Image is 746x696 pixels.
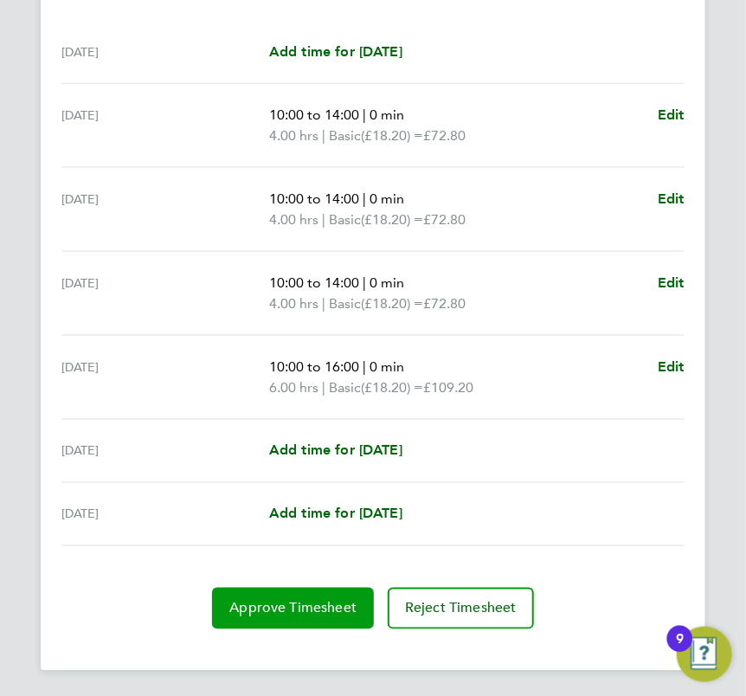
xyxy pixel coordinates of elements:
[423,379,473,396] span: £109.20
[329,377,361,398] span: Basic
[269,127,318,144] span: 4.00 hrs
[658,273,685,293] a: Edit
[363,358,366,375] span: |
[269,379,318,396] span: 6.00 hrs
[269,274,359,291] span: 10:00 to 14:00
[388,588,534,629] button: Reject Timesheet
[329,209,361,230] span: Basic
[370,358,404,375] span: 0 min
[269,504,402,525] a: Add time for [DATE]
[322,295,325,312] span: |
[61,504,269,525] div: [DATE]
[269,295,318,312] span: 4.00 hrs
[322,211,325,228] span: |
[423,127,466,144] span: £72.80
[370,274,404,291] span: 0 min
[423,211,466,228] span: £72.80
[658,106,685,123] span: Edit
[269,441,402,461] a: Add time for [DATE]
[405,600,517,617] span: Reject Timesheet
[677,627,732,682] button: Open Resource Center, 9 new notifications
[61,357,269,398] div: [DATE]
[658,189,685,209] a: Edit
[269,43,402,60] span: Add time for [DATE]
[269,358,359,375] span: 10:00 to 16:00
[212,588,374,629] button: Approve Timesheet
[370,190,404,207] span: 0 min
[269,211,318,228] span: 4.00 hrs
[361,379,423,396] span: (£18.20) =
[658,357,685,377] a: Edit
[269,106,359,123] span: 10:00 to 14:00
[370,106,404,123] span: 0 min
[61,105,269,146] div: [DATE]
[363,106,366,123] span: |
[229,600,357,617] span: Approve Timesheet
[269,442,402,459] span: Add time for [DATE]
[322,127,325,144] span: |
[658,105,685,126] a: Edit
[269,506,402,522] span: Add time for [DATE]
[658,358,685,375] span: Edit
[361,127,423,144] span: (£18.20) =
[61,273,269,314] div: [DATE]
[363,274,366,291] span: |
[361,211,423,228] span: (£18.20) =
[329,126,361,146] span: Basic
[361,295,423,312] span: (£18.20) =
[269,42,402,62] a: Add time for [DATE]
[423,295,466,312] span: £72.80
[322,379,325,396] span: |
[363,190,366,207] span: |
[61,189,269,230] div: [DATE]
[269,190,359,207] span: 10:00 to 14:00
[329,293,361,314] span: Basic
[61,42,269,62] div: [DATE]
[658,190,685,207] span: Edit
[658,274,685,291] span: Edit
[61,441,269,461] div: [DATE]
[676,639,684,661] div: 9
